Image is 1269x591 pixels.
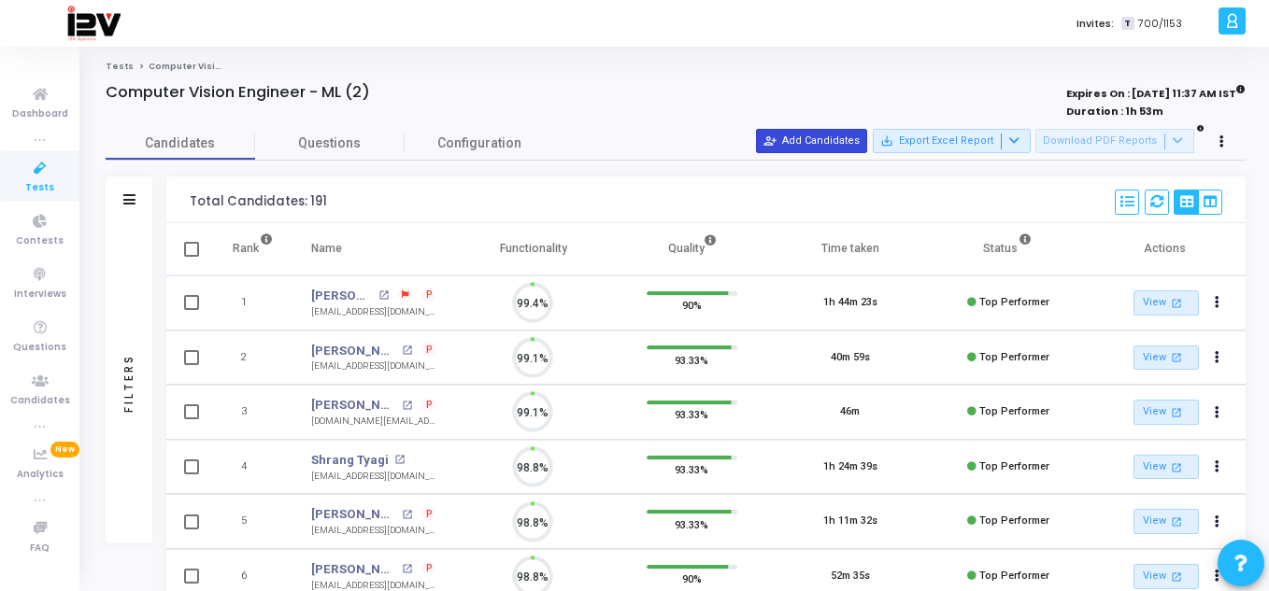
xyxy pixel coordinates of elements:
[1205,564,1231,590] button: Actions
[1134,400,1199,425] a: View
[311,359,435,373] div: [EMAIL_ADDRESS][DOMAIN_NAME]
[1169,459,1185,475] mat-icon: open_in_new
[1088,223,1246,275] th: Actions
[1174,190,1222,215] div: View Options
[311,287,374,305] a: [PERSON_NAME]
[763,134,777,148] mat-icon: person_add_alt
[1035,129,1194,153] button: Download PDF Reports
[979,296,1049,308] span: Top Performer
[682,296,702,315] span: 90%
[1205,290,1231,317] button: Actions
[190,194,327,209] div: Total Candidates: 191
[213,275,292,331] td: 1
[394,455,405,465] mat-icon: open_in_new
[311,238,342,259] div: Name
[1134,564,1199,589] a: View
[426,288,433,303] span: P
[311,524,435,538] div: [EMAIL_ADDRESS][DOMAIN_NAME]
[255,134,405,153] span: Questions
[25,180,54,196] span: Tests
[311,560,397,579] a: [PERSON_NAME]
[378,290,389,301] mat-icon: open_in_new
[106,134,255,153] span: Candidates
[213,331,292,386] td: 2
[756,129,867,153] button: Add Candidates
[1169,404,1185,420] mat-icon: open_in_new
[979,460,1049,472] span: Top Performer
[311,305,435,319] div: [EMAIL_ADDRESS][DOMAIN_NAME]
[880,134,893,148] mat-icon: save_alt
[426,561,433,576] span: P
[213,223,292,275] th: Rank
[66,5,121,42] img: logo
[1134,290,1199,316] a: View
[454,223,612,275] th: Functionality
[979,351,1049,363] span: Top Performer
[1066,81,1246,102] strong: Expires On : [DATE] 11:37 AM IST
[426,343,433,358] span: P
[311,396,397,415] a: [PERSON_NAME]
[426,398,433,413] span: P
[675,460,708,479] span: 93.33%
[311,342,397,360] a: [PERSON_NAME]
[1205,400,1231,426] button: Actions
[675,514,708,533] span: 93.33%
[30,541,50,556] span: FAQ
[1169,295,1185,311] mat-icon: open_in_new
[1169,349,1185,365] mat-icon: open_in_new
[311,415,435,429] div: [DOMAIN_NAME][EMAIL_ADDRESS][DOMAIN_NAME]
[1134,509,1199,534] a: View
[106,83,370,102] h4: Computer Vision Engineer - ML (2)
[1066,104,1163,119] strong: Duration : 1h 53m
[873,129,1031,153] button: Export Excel Report
[17,467,64,483] span: Analytics
[437,134,521,153] span: Configuration
[823,295,877,311] div: 1h 44m 23s
[12,106,68,122] span: Dashboard
[106,61,1246,73] nav: breadcrumb
[14,287,66,303] span: Interviews
[929,223,1087,275] th: Status
[213,440,292,495] td: 4
[682,570,702,588] span: 90%
[1205,345,1231,371] button: Actions
[1077,16,1114,32] label: Invites:
[1134,345,1199,371] a: View
[1169,569,1185,584] mat-icon: open_in_new
[821,238,879,259] div: Time taken
[823,459,877,475] div: 1h 24m 39s
[402,510,412,520] mat-icon: open_in_new
[1134,455,1199,480] a: View
[979,570,1049,582] span: Top Performer
[979,514,1049,527] span: Top Performer
[121,280,137,485] div: Filters
[979,405,1049,417] span: Top Performer
[402,401,412,411] mat-icon: open_in_new
[675,405,708,424] span: 93.33%
[831,569,870,584] div: 52m 35s
[10,393,70,409] span: Candidates
[1169,514,1185,529] mat-icon: open_in_new
[840,404,860,420] div: 46m
[1205,509,1231,535] button: Actions
[831,350,870,366] div: 40m 59s
[675,350,708,369] span: 93.33%
[311,451,389,470] a: Shrang Tyagi
[1205,454,1231,480] button: Actions
[16,233,64,249] span: Contests
[213,494,292,549] td: 5
[149,61,307,72] span: Computer Vision Engineer - ML (2)
[1121,17,1134,31] span: T
[402,564,412,574] mat-icon: open_in_new
[1138,16,1182,32] span: 700/1153
[823,514,877,529] div: 1h 11m 32s
[402,345,412,356] mat-icon: open_in_new
[311,505,397,524] a: [PERSON_NAME]
[13,340,66,356] span: Questions
[50,442,79,457] span: New
[311,470,435,484] div: [EMAIL_ADDRESS][DOMAIN_NAME]
[613,223,771,275] th: Quality
[426,507,433,522] span: P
